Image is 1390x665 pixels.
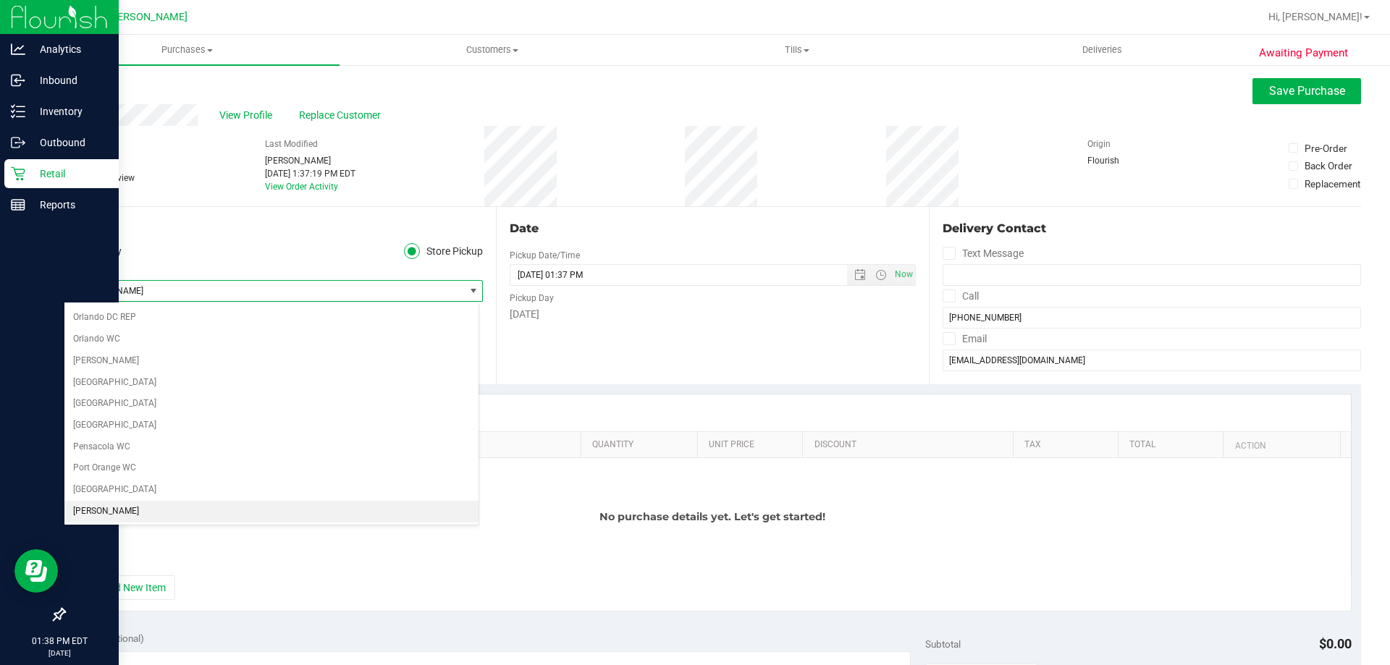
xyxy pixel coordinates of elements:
[847,269,872,281] span: Open the date view
[644,35,949,65] a: Tills
[64,479,479,501] li: [GEOGRAPHIC_DATA]
[11,73,25,88] inline-svg: Inbound
[404,243,484,260] label: Store Pickup
[1087,137,1111,151] label: Origin
[14,549,58,593] iframe: Resource center
[891,264,916,285] span: Set Current date
[108,11,188,23] span: [PERSON_NAME]
[25,134,112,151] p: Outbound
[1063,43,1142,56] span: Deliveries
[868,269,893,281] span: Open the time view
[11,135,25,150] inline-svg: Outbound
[64,436,479,458] li: Pensacola WC
[64,393,479,415] li: [GEOGRAPHIC_DATA]
[11,42,25,56] inline-svg: Analytics
[64,350,479,372] li: [PERSON_NAME]
[1223,432,1339,458] th: Action
[1268,11,1362,22] span: Hi, [PERSON_NAME]!
[1129,439,1218,451] a: Total
[1024,439,1113,451] a: Tax
[25,196,112,213] p: Reports
[950,35,1255,65] a: Deliveries
[943,329,987,350] label: Email
[1259,45,1348,62] span: Awaiting Payment
[64,372,479,394] li: [GEOGRAPHIC_DATA]
[265,137,318,151] label: Last Modified
[340,43,644,56] span: Customers
[64,220,483,237] div: Location
[25,72,112,89] p: Inbound
[943,243,1024,264] label: Text Message
[64,307,479,329] li: Orlando DC REP
[709,439,797,451] a: Unit Price
[265,182,338,192] a: View Order Activity
[219,108,277,123] span: View Profile
[64,329,479,350] li: Orlando WC
[645,43,948,56] span: Tills
[1305,158,1352,173] div: Back Order
[1269,84,1345,98] span: Save Purchase
[35,43,340,56] span: Purchases
[510,307,915,322] div: [DATE]
[943,264,1361,286] input: Format: (999) 999-9999
[85,575,175,600] button: + Add New Item
[943,286,979,307] label: Call
[943,307,1361,329] input: Format: (999) 999-9999
[510,249,580,262] label: Pickup Date/Time
[35,35,340,65] a: Purchases
[1087,154,1160,167] div: Flourish
[7,648,112,658] p: [DATE]
[64,501,479,522] li: [PERSON_NAME]
[1305,177,1360,191] div: Replacement
[340,35,644,65] a: Customers
[510,220,915,237] div: Date
[64,281,464,301] span: [PERSON_NAME]
[1252,78,1361,104] button: Save Purchase
[464,281,482,301] span: select
[75,458,1351,575] div: No purchase details yet. Let's get started!
[25,165,112,182] p: Retail
[64,415,479,436] li: [GEOGRAPHIC_DATA]
[1305,141,1347,156] div: Pre-Order
[299,108,386,123] span: Replace Customer
[64,457,479,479] li: Port Orange WC
[814,439,1008,451] a: Discount
[11,198,25,212] inline-svg: Reports
[11,104,25,119] inline-svg: Inventory
[510,292,554,305] label: Pickup Day
[943,220,1361,237] div: Delivery Contact
[7,635,112,648] p: 01:38 PM EDT
[1319,636,1352,651] span: $0.00
[11,166,25,181] inline-svg: Retail
[265,167,355,180] div: [DATE] 1:37:19 PM EDT
[265,154,355,167] div: [PERSON_NAME]
[25,103,112,120] p: Inventory
[925,638,961,650] span: Subtotal
[25,41,112,58] p: Analytics
[64,522,479,544] li: [GEOGRAPHIC_DATA]
[592,439,692,451] a: Quantity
